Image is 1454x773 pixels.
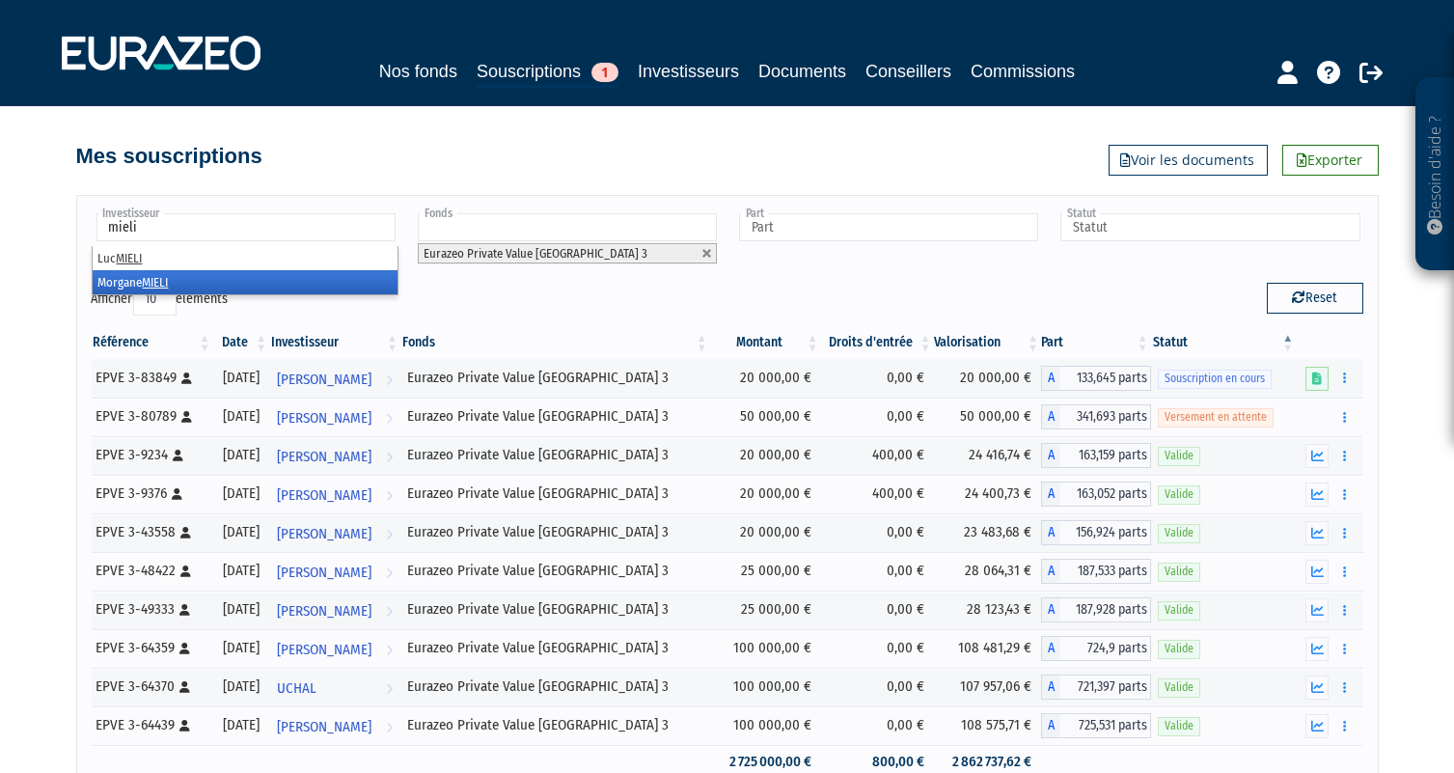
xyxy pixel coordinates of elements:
[213,326,270,359] th: Date: activer pour trier la colonne par ordre croissant
[181,527,192,538] i: [Français] Personne physique
[407,483,703,504] div: Eurazeo Private Value [GEOGRAPHIC_DATA] 3
[1041,366,1151,391] div: A - Eurazeo Private Value Europe 3
[1109,145,1268,176] a: Voir les documents
[934,668,1041,706] td: 107 957,06 €
[407,561,703,581] div: Eurazeo Private Value [GEOGRAPHIC_DATA] 3
[407,676,703,697] div: Eurazeo Private Value [GEOGRAPHIC_DATA] 3
[1041,713,1151,738] div: A - Eurazeo Private Value Europe 3
[269,629,400,668] a: [PERSON_NAME]
[934,359,1041,398] td: 20 000,00 €
[1158,717,1200,735] span: Valide
[1041,636,1060,661] span: A
[386,362,393,398] i: Voir l'investisseur
[220,676,263,697] div: [DATE]
[1158,601,1200,620] span: Valide
[1041,636,1151,661] div: A - Eurazeo Private Value Europe 3
[386,478,393,513] i: Voir l'investisseur
[710,706,821,745] td: 100 000,00 €
[1158,640,1200,658] span: Valide
[180,720,191,732] i: [Français] Personne physique
[96,368,206,388] div: EPVE 3-83849
[400,326,710,359] th: Fonds: activer pour trier la colonne par ordre croissant
[182,373,193,384] i: [Français] Personne physique
[1041,520,1151,545] div: A - Eurazeo Private Value Europe 3
[1282,145,1379,176] a: Exporter
[220,715,263,735] div: [DATE]
[386,709,393,745] i: Voir l'investisseur
[1158,447,1200,465] span: Valide
[710,436,821,475] td: 20 000,00 €
[220,522,263,542] div: [DATE]
[477,58,618,88] a: Souscriptions1
[96,445,206,465] div: EPVE 3-9234
[1267,283,1363,314] button: Reset
[1060,404,1151,429] span: 341,693 parts
[220,561,263,581] div: [DATE]
[182,411,193,423] i: [Français] Personne physique
[407,638,703,658] div: Eurazeo Private Value [GEOGRAPHIC_DATA] 3
[1041,482,1151,507] div: A - Eurazeo Private Value Europe 3
[1158,408,1274,427] span: Versement en attente
[92,283,229,316] label: Afficher éléments
[424,246,647,261] span: Eurazeo Private Value [GEOGRAPHIC_DATA] 3
[1041,675,1151,700] div: A - Eurazeo Private Value Europe 3
[386,671,393,706] i: Voir l'investisseur
[277,439,371,475] span: [PERSON_NAME]
[277,671,316,706] span: UCHAL
[181,566,192,577] i: [Français] Personne physique
[277,555,371,591] span: [PERSON_NAME]
[821,475,934,513] td: 400,00 €
[710,668,821,706] td: 100 000,00 €
[1060,443,1151,468] span: 163,159 parts
[93,246,398,270] li: Luc
[407,368,703,388] div: Eurazeo Private Value [GEOGRAPHIC_DATA] 3
[180,681,191,693] i: [Français] Personne physique
[710,629,821,668] td: 100 000,00 €
[407,599,703,620] div: Eurazeo Private Value [GEOGRAPHIC_DATA] 3
[934,326,1041,359] th: Valorisation: activer pour trier la colonne par ordre croissant
[269,398,400,436] a: [PERSON_NAME]
[277,516,371,552] span: [PERSON_NAME]
[821,629,934,668] td: 0,00 €
[277,362,371,398] span: [PERSON_NAME]
[971,58,1075,85] a: Commissions
[386,400,393,436] i: Voir l'investisseur
[1041,675,1060,700] span: A
[1041,443,1060,468] span: A
[1060,675,1151,700] span: 721,397 parts
[934,475,1041,513] td: 24 400,73 €
[269,513,400,552] a: [PERSON_NAME]
[1041,443,1151,468] div: A - Eurazeo Private Value Europe 3
[1041,404,1060,429] span: A
[277,478,371,513] span: [PERSON_NAME]
[821,359,934,398] td: 0,00 €
[143,275,169,290] em: MIELI
[220,483,263,504] div: [DATE]
[1041,482,1060,507] span: A
[386,555,393,591] i: Voir l'investisseur
[1060,520,1151,545] span: 156,924 parts
[1158,678,1200,697] span: Valide
[821,436,934,475] td: 400,00 €
[277,709,371,745] span: [PERSON_NAME]
[1041,597,1060,622] span: A
[1041,597,1151,622] div: A - Eurazeo Private Value Europe 3
[407,715,703,735] div: Eurazeo Private Value [GEOGRAPHIC_DATA] 3
[1060,559,1151,584] span: 187,533 parts
[821,513,934,552] td: 0,00 €
[220,599,263,620] div: [DATE]
[821,552,934,591] td: 0,00 €
[1060,366,1151,391] span: 133,645 parts
[1041,713,1060,738] span: A
[269,326,400,359] th: Investisseur: activer pour trier la colonne par ordre croissant
[865,58,951,85] a: Conseillers
[96,522,206,542] div: EPVE 3-43558
[386,594,393,629] i: Voir l'investisseur
[173,488,183,500] i: [Français] Personne physique
[1060,482,1151,507] span: 163,052 parts
[1041,404,1151,429] div: A - Eurazeo Private Value Europe 3
[386,632,393,668] i: Voir l'investisseur
[386,439,393,475] i: Voir l'investisseur
[269,706,400,745] a: [PERSON_NAME]
[220,368,263,388] div: [DATE]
